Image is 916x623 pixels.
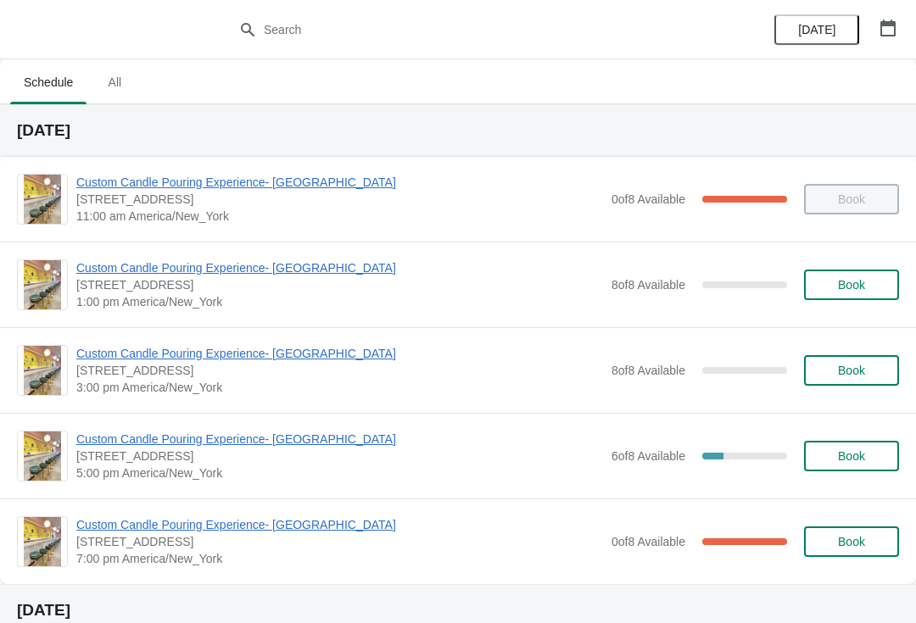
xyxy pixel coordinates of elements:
span: Custom Candle Pouring Experience- [GEOGRAPHIC_DATA] [76,345,603,362]
img: Custom Candle Pouring Experience- Delray Beach | 415 East Atlantic Avenue, Delray Beach, FL, USA ... [24,175,61,224]
img: Custom Candle Pouring Experience- Delray Beach | 415 East Atlantic Avenue, Delray Beach, FL, USA ... [24,517,61,566]
span: Book [838,535,865,548]
button: Book [804,526,899,557]
span: [DATE] [798,23,835,36]
span: Book [838,278,865,292]
button: Book [804,270,899,300]
span: 8 of 8 Available [612,278,685,292]
span: Book [838,364,865,377]
span: 3:00 pm America/New_York [76,379,603,396]
span: 5:00 pm America/New_York [76,464,603,481]
span: All [93,67,136,97]
span: [STREET_ADDRESS] [76,533,603,550]
span: Custom Candle Pouring Experience- [GEOGRAPHIC_DATA] [76,431,603,448]
span: Custom Candle Pouring Experience- [GEOGRAPHIC_DATA] [76,174,603,191]
span: Custom Candle Pouring Experience- [GEOGRAPHIC_DATA] [76,516,603,533]
span: Book [838,449,865,463]
span: 0 of 8 Available [612,535,685,548]
img: Custom Candle Pouring Experience- Delray Beach | 415 East Atlantic Avenue, Delray Beach, FL, USA ... [24,260,61,309]
span: Schedule [10,67,87,97]
span: 1:00 pm America/New_York [76,293,603,310]
span: [STREET_ADDRESS] [76,191,603,208]
span: 7:00 pm America/New_York [76,550,603,567]
img: Custom Candle Pouring Experience- Delray Beach | 415 East Atlantic Avenue, Delray Beach, FL, USA ... [24,431,61,481]
span: 0 of 8 Available [612,192,685,206]
img: Custom Candle Pouring Experience- Delray Beach | 415 East Atlantic Avenue, Delray Beach, FL, USA ... [24,346,61,395]
button: Book [804,355,899,386]
span: 11:00 am America/New_York [76,208,603,225]
span: 6 of 8 Available [612,449,685,463]
span: [STREET_ADDRESS] [76,448,603,464]
span: [STREET_ADDRESS] [76,362,603,379]
h2: [DATE] [17,122,899,139]
button: [DATE] [774,14,859,45]
span: Custom Candle Pouring Experience- [GEOGRAPHIC_DATA] [76,259,603,276]
input: Search [263,14,687,45]
span: 8 of 8 Available [612,364,685,377]
h2: [DATE] [17,602,899,619]
button: Book [804,441,899,471]
span: [STREET_ADDRESS] [76,276,603,293]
